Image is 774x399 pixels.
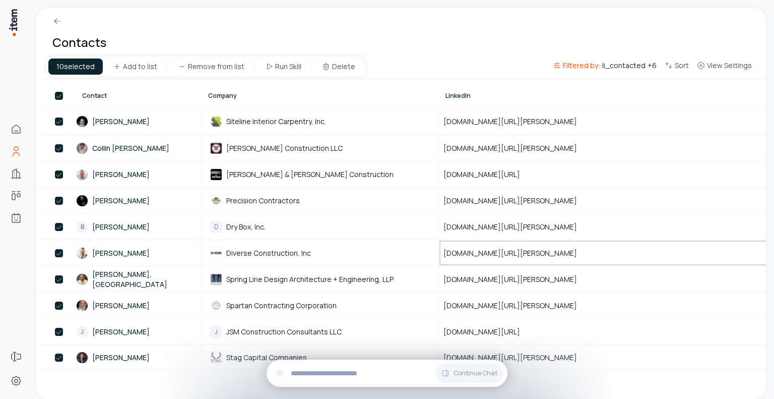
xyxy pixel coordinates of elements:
[202,322,438,342] div: JJSM Construction Consultants LLC
[76,142,88,154] img: Collin Michael Briganti
[226,275,394,284] span: Spring Line Design Architecture + Engineering, LLP
[443,327,532,337] span: [DOMAIN_NAME][URL]
[202,79,439,108] th: Company
[202,164,438,185] div: Tribble & Stephens Construction[PERSON_NAME] & [PERSON_NAME] Construction
[6,208,26,228] a: Agents
[707,61,752,71] span: View Settings
[648,61,657,71] span: + 6
[76,195,88,207] img: Damon Esancy
[76,221,88,233] div: B
[226,196,300,205] span: Precision Contractors
[76,319,201,344] a: J[PERSON_NAME]
[6,371,26,391] a: Settings
[226,222,266,232] span: Dry Box, Inc.
[6,347,26,367] a: Forms
[210,352,222,364] img: Stag Capital Companies
[52,34,106,50] h1: Contacts
[202,191,438,211] div: Precision ContractorsPrecision Contractors
[76,109,201,134] a: [PERSON_NAME]
[76,241,201,265] a: [PERSON_NAME]
[6,186,26,206] a: deals
[443,196,589,206] span: [DOMAIN_NAME][URL][PERSON_NAME]
[76,267,201,292] a: [PERSON_NAME], [GEOGRAPHIC_DATA]
[202,217,438,237] div: DDry Box, Inc.
[602,61,646,71] span: li_contacted
[226,301,337,310] span: Spartan Contracting Corporation
[76,136,201,160] a: Collin [PERSON_NAME]
[445,92,471,100] span: LinkedIn
[202,111,438,132] div: Siteline Interior Carpentry, Inc.Siteline Interior Carpentry, Inc.
[210,247,222,259] img: Diverse Construction, Inc
[443,248,589,258] span: [DOMAIN_NAME][URL][PERSON_NAME]
[170,59,252,75] button: Remove from list
[82,92,107,100] span: Contact
[226,353,307,362] span: Stag Capital Companies
[210,195,222,207] img: Precision Contractors
[443,143,589,153] span: [DOMAIN_NAME][URL][PERSON_NAME]
[76,300,88,312] img: TJ Mann
[76,188,201,213] a: [PERSON_NAME]
[202,243,438,263] div: Diverse Construction, IncDiverse Construction, Inc
[443,222,589,232] span: [DOMAIN_NAME][URL][PERSON_NAME]
[210,116,222,128] img: Siteline Interior Carpentry, Inc.
[76,326,88,338] div: J
[563,61,600,71] span: Filtered by:
[76,247,88,259] img: Damon Hogg
[210,326,222,338] div: J
[226,170,394,179] span: [PERSON_NAME] & [PERSON_NAME] Construction
[76,273,88,286] img: Christopher Snyder, PE
[443,301,589,311] span: [DOMAIN_NAME][URL][PERSON_NAME]
[76,214,201,239] a: B[PERSON_NAME]
[443,274,589,284] span: [DOMAIN_NAME][URL][PERSON_NAME]
[226,327,342,336] span: JSM Construction Consultants LLC
[267,360,507,387] div: Continue Chat
[454,369,497,377] span: Continue Chat
[6,163,26,184] a: Companies
[549,60,661,78] button: Filtered by:li_contacted+6
[202,348,438,368] div: Stag Capital CompaniesStag Capital Companies
[202,138,438,158] div: Briganti Construction LLC[PERSON_NAME] Construction LLC
[226,249,311,258] span: Diverse Construction, Inc
[257,59,309,75] button: Run Skill
[443,169,532,180] span: [DOMAIN_NAME][URL]
[693,60,756,78] button: View Settings
[6,119,26,139] a: Home
[226,144,343,153] span: [PERSON_NAME] Construction LLC
[76,162,201,187] a: [PERSON_NAME]
[226,117,326,126] span: Siteline Interior Carpentry, Inc.
[210,300,222,312] img: Spartan Contracting Corporation
[6,141,26,161] a: Contacts
[105,59,165,75] button: Add to list
[210,221,222,233] div: D
[8,8,18,37] img: Item Brain Logo
[76,352,88,364] img: Albert Gillispie
[210,142,222,154] img: Briganti Construction LLC
[76,168,88,181] img: Steven Torres
[208,92,237,100] span: Company
[314,59,363,75] button: Delete
[675,61,689,71] span: Sort
[48,59,103,75] div: 10 selected
[661,60,693,78] button: Sort
[443,353,589,363] span: [DOMAIN_NAME][URL][PERSON_NAME]
[210,168,222,181] img: Tribble & Stephens Construction
[443,117,589,127] span: [DOMAIN_NAME][URL][PERSON_NAME]
[435,364,503,383] button: Continue Chat
[76,346,201,370] a: [PERSON_NAME]
[76,293,201,318] a: [PERSON_NAME]
[202,269,438,290] div: Spring Line Design Architecture + Engineering, LLPSpring Line Design Architecture + Engineering, LLP
[210,273,222,286] img: Spring Line Design Architecture + Engineering, LLP
[76,116,88,128] img: Tom Frangella
[202,296,438,316] div: Spartan Contracting CorporationSpartan Contracting Corporation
